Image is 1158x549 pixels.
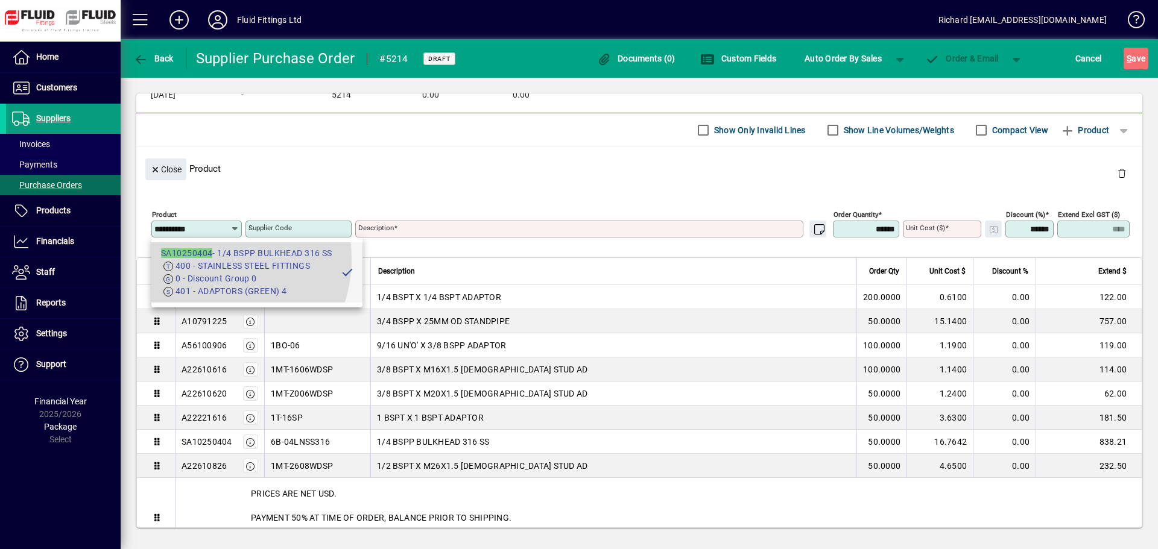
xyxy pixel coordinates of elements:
a: Support [6,350,121,380]
a: Reports [6,288,121,318]
td: 0.00 [973,357,1036,381]
span: Suppliers [36,113,71,123]
div: A22220404 [182,291,227,303]
span: Description [378,265,415,278]
span: Draft [428,55,451,63]
a: Financials [6,227,121,257]
span: Staff [36,267,55,277]
button: Back [130,48,177,69]
td: 1MT-1606WDSP [264,357,370,381]
td: 1MT-Z006WDSP [264,381,370,406]
a: Payments [6,154,121,175]
mat-label: Supplier Code [248,224,292,232]
button: Profile [198,9,237,31]
span: Discount % [992,265,1028,278]
a: Invoices [6,134,121,154]
label: Compact View [990,124,1048,136]
span: Reports [36,298,66,307]
td: 0.00 [973,285,1036,309]
td: 62.00 [1036,381,1142,406]
td: 757.00 [1036,309,1142,333]
a: Customers [6,73,121,103]
span: Order & Email [925,54,999,63]
span: Purchase Orders [12,180,82,190]
td: 0.00 [973,333,1036,357]
span: 1/4 BSPP BULKHEAD 316 SS [377,436,489,448]
td: 3.6300 [906,406,973,430]
div: A22610620 [182,387,227,400]
span: 0.00 [422,90,439,100]
span: 0.00 [513,90,530,100]
span: Supplier Code [272,265,317,278]
span: Auto Order By Sales [805,49,882,68]
div: #5214 [379,49,408,69]
span: Unit Cost $ [929,265,966,278]
span: Package [44,422,77,431]
td: 838.21 [1036,430,1142,454]
span: - [241,90,244,100]
td: 119.00 [1036,333,1142,357]
div: Fluid Fittings Ltd [237,10,302,30]
span: [DATE] [151,90,176,100]
div: Richard [EMAIL_ADDRESS][DOMAIN_NAME] [938,10,1107,30]
span: ave [1127,49,1145,68]
span: 1/2 BSPT X M26X1.5 [DEMOGRAPHIC_DATA] STUD AD [377,460,587,472]
mat-label: Extend excl GST ($) [1058,210,1120,219]
td: 50.0000 [856,430,906,454]
span: Order Qty [869,265,899,278]
a: Home [6,42,121,72]
td: 1.2400 [906,381,973,406]
mat-label: Order Quantity [834,210,878,219]
span: 9/16 UN'O' X 3/8 BSPP ADAPTOR [377,339,506,351]
span: Documents (0) [597,54,675,63]
app-page-header-button: Close [142,163,189,174]
app-page-header-button: Back [121,48,187,69]
span: Cancel [1075,49,1102,68]
span: Payments [12,160,57,169]
td: 1T-16SP [264,406,370,430]
div: A22221616 [182,412,227,424]
td: 50.0000 [856,454,906,478]
td: 15.1400 [906,309,973,333]
td: 0.00 [973,381,1036,406]
div: A22610616 [182,363,227,375]
span: Invoices [12,139,50,149]
button: Delete [1107,158,1136,187]
td: 1.1900 [906,333,973,357]
span: Settings [36,328,67,338]
td: 114.00 [1036,357,1142,381]
a: Purchase Orders [6,175,121,195]
td: 200.0000 [856,285,906,309]
span: Customers [36,83,77,92]
button: Custom Fields [697,48,779,69]
mat-label: Description [358,224,394,232]
span: Financials [36,236,74,246]
label: Show Line Volumes/Weights [841,124,954,136]
label: Show Only Invalid Lines [712,124,806,136]
div: A10791225 [182,315,227,327]
mat-label: Discount (%) [1006,210,1045,219]
button: Auto Order By Sales [799,48,888,69]
td: 0.00 [973,406,1036,430]
td: 50.0000 [856,309,906,333]
span: 3/8 BSPT X M20X1.5 [DEMOGRAPHIC_DATA] STUD AD [377,387,587,400]
button: Add [160,9,198,31]
a: Staff [6,257,121,287]
mat-label: Unit Cost ($) [906,224,945,232]
button: Save [1124,48,1148,69]
div: A56100906 [182,339,227,351]
span: 1 BSPT X 1 BSPT ADAPTOR [377,412,484,424]
span: Support [36,359,66,369]
app-page-header-button: Delete [1107,168,1136,178]
td: 1.1400 [906,357,973,381]
span: Extend $ [1098,265,1127,278]
span: 3/4 BSPP X 25MM OD STANDPIPE [377,315,510,327]
div: A22610826 [182,460,227,472]
td: 1BO-06 [264,333,370,357]
span: Home [36,52,59,61]
td: 0.00 [973,454,1036,478]
td: 6B-04LNSS316 [264,430,370,454]
div: SA10250404 [182,436,232,448]
a: Settings [6,319,121,349]
td: 0.00 [973,430,1036,454]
